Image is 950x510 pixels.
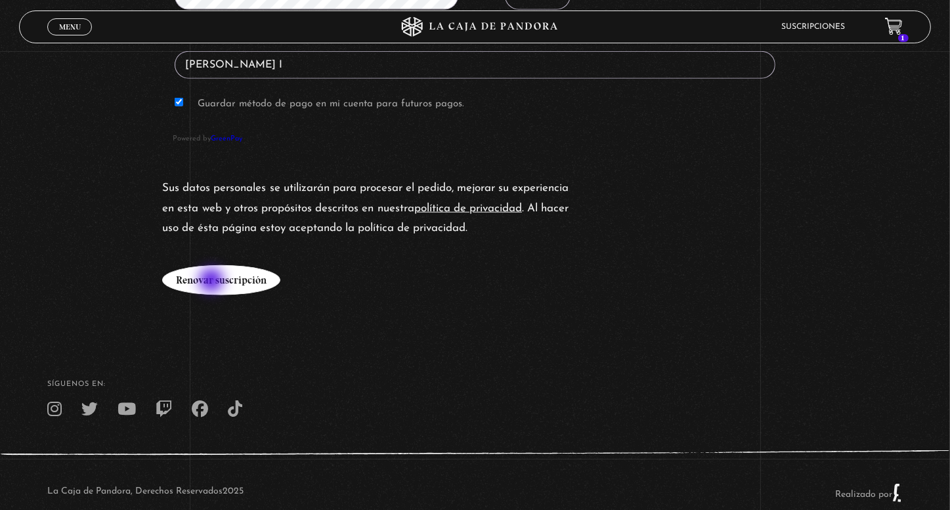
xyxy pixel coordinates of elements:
[47,483,244,503] p: La Caja de Pandora, Derechos Reservados 2025
[211,135,242,142] a: GreenPay
[47,381,902,388] h4: SÍguenos en:
[162,179,569,239] p: Sus datos personales se utilizarán para procesar el pedido, mejorar su experiencia en esta web y ...
[898,34,909,42] span: 1
[885,18,903,35] a: 1
[414,203,522,214] a: política de privacidad
[59,23,81,31] span: Menu
[54,33,85,43] span: Cerrar
[836,490,903,499] a: Realizado por
[198,99,464,109] label: Guardar método de pago en mi cuenta para futuros pagos.
[782,23,846,31] a: Suscripciones
[173,127,777,145] span: Powered by
[162,265,280,295] button: Renovar suscripción
[175,51,775,79] input: Titular de la tarjeta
